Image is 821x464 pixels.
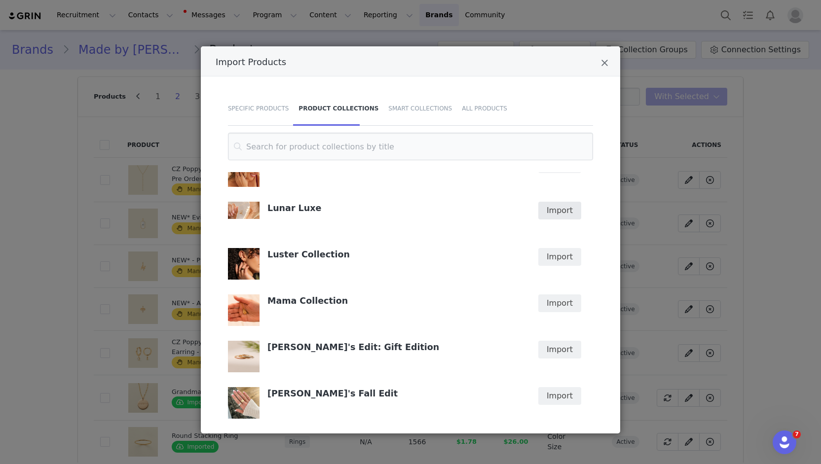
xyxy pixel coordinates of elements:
[228,387,260,419] img: Mary's Fall Edit
[267,248,521,260] h4: Luster Collection
[538,248,581,266] button: Import
[216,57,286,67] span: Import Products
[267,387,521,399] h4: [PERSON_NAME]'s Fall Edit
[538,341,581,358] button: Import
[228,202,260,219] img: Lunar Luxe
[228,294,260,326] img: Mama Collection
[538,294,581,312] button: Import
[773,430,796,454] iframe: Intercom live chat
[201,46,620,433] div: Import Products
[228,133,593,160] input: Search for product collections by title
[267,294,521,306] h4: Mama Collection
[228,91,294,126] div: Specific Products
[228,248,260,280] img: Luster Collection
[601,58,608,70] button: Close
[228,341,260,372] img: Mary's Edit: Gift Edition
[457,91,507,126] div: All Products
[383,91,457,126] div: Smart Collections
[538,202,581,219] button: Import
[294,91,383,126] div: Product Collections
[267,202,521,214] h4: Lunar Luxe
[538,387,581,405] button: Import
[793,430,801,438] span: 7
[267,341,521,353] h4: [PERSON_NAME]'s Edit: Gift Edition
